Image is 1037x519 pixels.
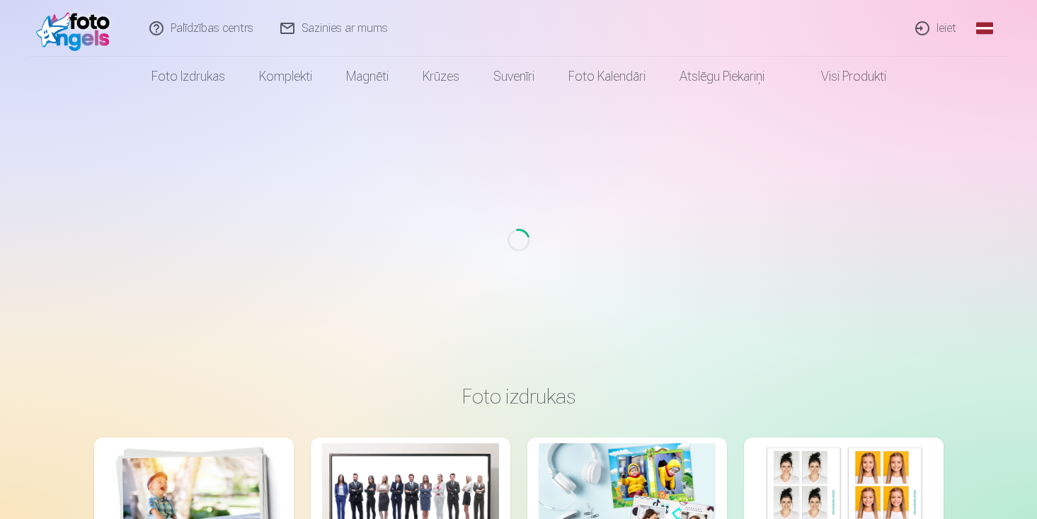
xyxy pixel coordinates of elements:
[242,57,329,96] a: Komplekti
[36,6,118,51] img: /fa1
[105,384,932,409] h3: Foto izdrukas
[329,57,406,96] a: Magnēti
[134,57,242,96] a: Foto izdrukas
[781,57,903,96] a: Visi produkti
[406,57,476,96] a: Krūzes
[476,57,551,96] a: Suvenīri
[551,57,663,96] a: Foto kalendāri
[663,57,781,96] a: Atslēgu piekariņi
